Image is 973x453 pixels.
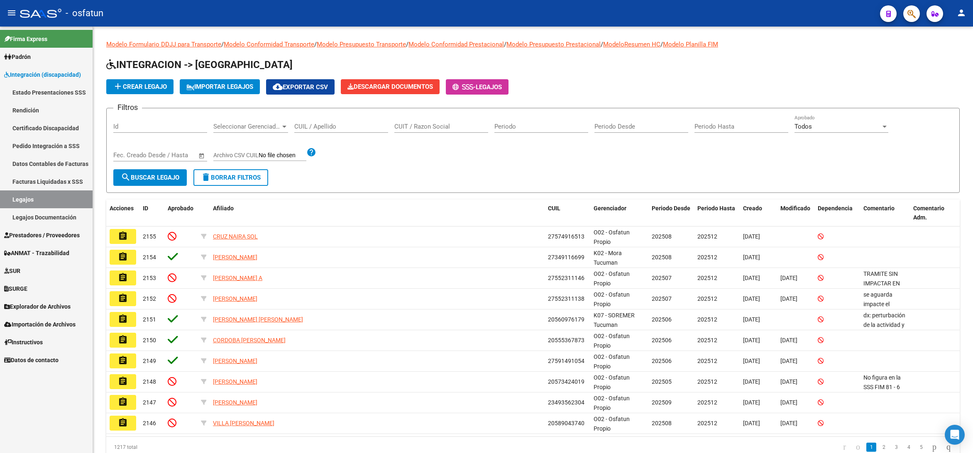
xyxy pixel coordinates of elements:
input: Start date [113,151,140,159]
span: Comentario Adm. [913,205,944,221]
span: CORDOBA [PERSON_NAME] [213,337,286,343]
span: 2147 [143,399,156,406]
datatable-header-cell: Creado [740,200,777,227]
span: 20589043740 [548,420,584,426]
mat-icon: assignment [118,273,128,283]
span: Archivo CSV CUIL [213,152,259,158]
mat-icon: delete [201,172,211,182]
datatable-header-cell: Comentario Adm. [910,200,960,227]
span: ANMAT - Trazabilidad [4,248,69,258]
span: CRUZ NAIRA SOL [213,233,258,240]
a: 3 [891,443,901,452]
a: go to first page [839,443,850,452]
span: [DATE] [743,399,760,406]
mat-icon: assignment [118,356,128,365]
a: Modelo Conformidad Transporte [224,41,314,48]
mat-icon: cloud_download [273,82,283,92]
input: Archivo CSV CUIL [259,152,306,159]
span: se aguarda impacte el tramite en SSSalud [863,291,892,326]
mat-icon: assignment [118,252,128,262]
input: End date [148,151,188,159]
span: 2151 [143,316,156,323]
span: Exportar CSV [273,83,328,91]
span: 202506 [652,316,672,323]
span: SURGE [4,284,27,293]
button: Borrar Filtros [193,169,268,186]
span: Todos [795,123,812,130]
mat-icon: assignment [118,335,128,345]
span: [PERSON_NAME] A [213,275,262,281]
button: Crear Legajo [106,79,174,94]
span: Descargar Documentos [347,83,433,90]
mat-icon: assignment [118,397,128,407]
span: Creado [743,205,762,212]
datatable-header-cell: Periodo Desde [648,200,694,227]
span: [DATE] [780,337,797,343]
span: 23493562304 [548,399,584,406]
span: [DATE] [780,378,797,385]
span: 202509 [652,399,672,406]
span: [DATE] [743,358,760,364]
span: VILLA [PERSON_NAME] [213,420,274,426]
span: 202512 [697,295,717,302]
span: [DATE] [780,295,797,302]
datatable-header-cell: Gerenciador [590,200,648,227]
span: 202512 [697,399,717,406]
span: [DATE] [743,316,760,323]
a: go to next page [929,443,940,452]
span: K07 - SOREMER Tucuman [594,312,635,328]
span: 2152 [143,295,156,302]
span: Firma Express [4,34,47,44]
button: Open calendar [197,151,207,161]
a: Modelo Presupuesto Transporte [317,41,406,48]
span: TRAMITE SIN IMPACTAR EN LA SSSALUD // SIN documentacion de los prestadores hasta que la af. no re... [863,270,905,400]
a: 5 [916,443,926,452]
span: Periodo Desde [652,205,690,212]
a: ModeloResumen HC [603,41,660,48]
span: [DATE] [743,337,760,343]
mat-icon: assignment [118,314,128,324]
mat-icon: assignment [118,231,128,241]
mat-icon: help [306,147,316,157]
mat-icon: add [113,81,123,91]
datatable-header-cell: Dependencia [814,200,860,227]
span: 27552311138 [548,295,584,302]
span: 2153 [143,275,156,281]
span: 202508 [652,254,672,261]
button: -Legajos [446,79,509,95]
span: [DATE] [743,254,760,261]
span: [DATE] [780,358,797,364]
span: Legajos [476,83,502,91]
span: INTEGRACION -> [GEOGRAPHIC_DATA] [106,59,293,71]
mat-icon: menu [7,8,17,18]
span: Comentario [863,205,895,212]
h3: Filtros [113,102,142,113]
datatable-header-cell: ID [139,200,164,227]
datatable-header-cell: Modificado [777,200,814,227]
span: 27552311146 [548,275,584,281]
mat-icon: assignment [118,376,128,386]
span: Crear Legajo [113,83,167,90]
span: 202507 [652,275,672,281]
span: Integración (discapacidad) [4,70,81,79]
span: [DATE] [743,275,760,281]
span: 2149 [143,358,156,364]
span: Gerenciador [594,205,626,212]
span: ID [143,205,148,212]
a: 1 [866,443,876,452]
span: 202508 [652,420,672,426]
span: [DATE] [743,420,760,426]
span: 202512 [697,316,717,323]
mat-icon: assignment [118,293,128,303]
span: Acciones [110,205,134,212]
datatable-header-cell: Periodo Hasta [694,200,740,227]
mat-icon: person [956,8,966,18]
span: O02 - Osfatun Propio [594,333,630,349]
span: Buscar Legajo [121,174,179,181]
span: Padrón [4,52,31,61]
span: - osfatun [66,4,103,22]
span: SUR [4,266,20,275]
span: 202512 [697,275,717,281]
span: Seleccionar Gerenciador [213,123,281,130]
button: IMPORTAR LEGAJOS [180,79,260,94]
